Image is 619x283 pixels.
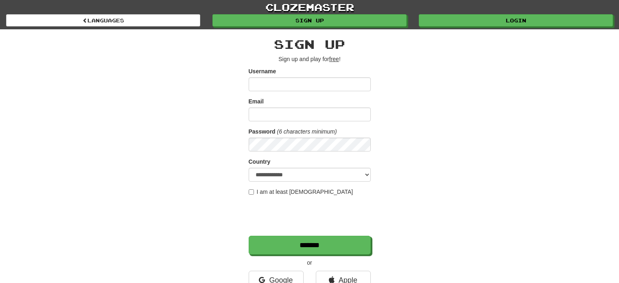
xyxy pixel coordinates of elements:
[249,67,276,75] label: Username
[249,37,371,51] h2: Sign up
[249,158,271,166] label: Country
[419,14,613,26] a: Login
[249,259,371,267] p: or
[249,127,276,136] label: Password
[249,55,371,63] p: Sign up and play for !
[249,189,254,195] input: I am at least [DEMOGRAPHIC_DATA]
[249,188,353,196] label: I am at least [DEMOGRAPHIC_DATA]
[277,128,337,135] em: (6 characters minimum)
[249,97,264,105] label: Email
[249,200,372,232] iframe: reCAPTCHA
[6,14,200,26] a: Languages
[212,14,407,26] a: Sign up
[329,56,339,62] u: free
